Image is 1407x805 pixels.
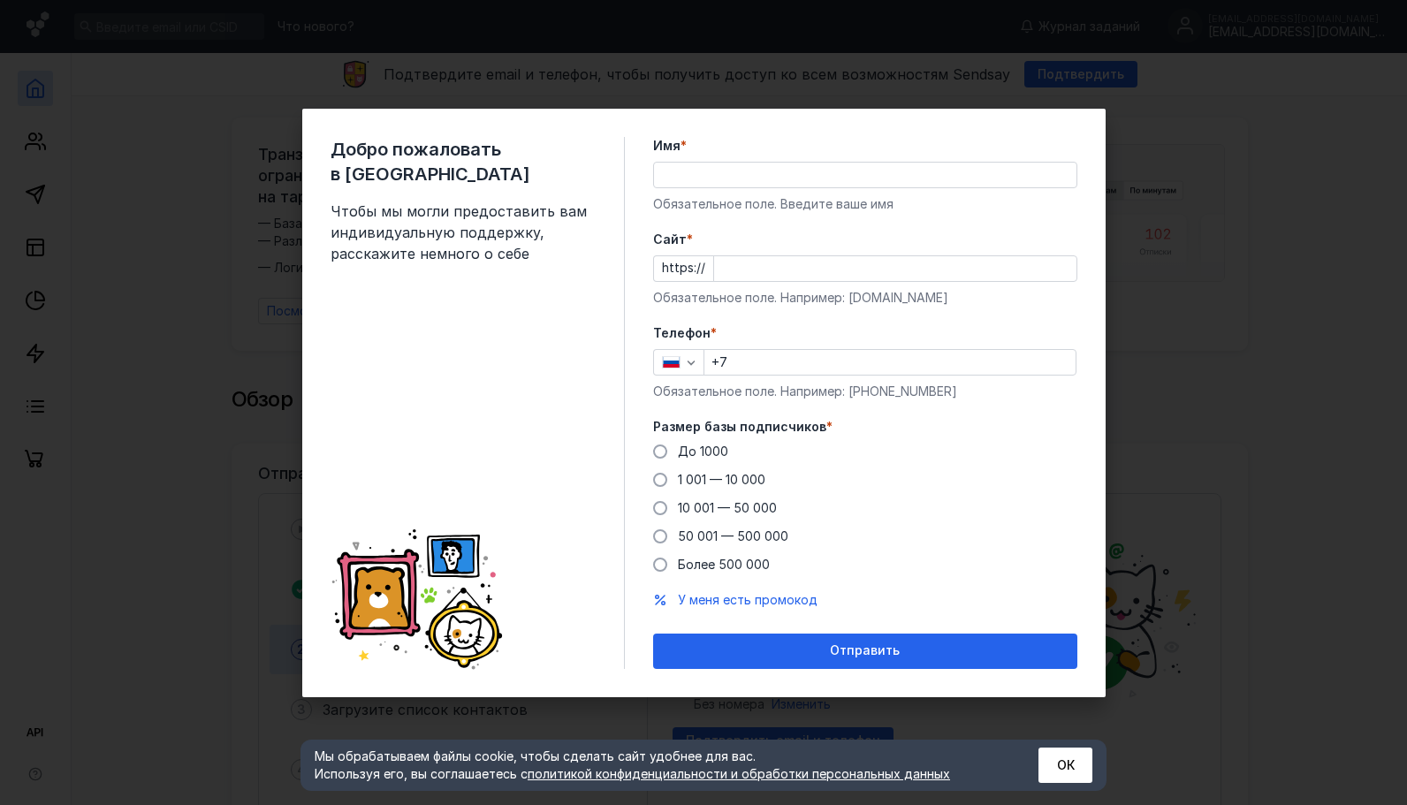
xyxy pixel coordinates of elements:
div: Обязательное поле. Например: [DOMAIN_NAME] [653,289,1077,307]
span: До 1000 [678,444,728,459]
div: Обязательное поле. Введите ваше имя [653,195,1077,213]
span: У меня есть промокод [678,592,818,607]
span: Чтобы мы могли предоставить вам индивидуальную поддержку, расскажите немного о себе [331,201,596,264]
div: Обязательное поле. Например: [PHONE_NUMBER] [653,383,1077,400]
span: 10 001 — 50 000 [678,500,777,515]
span: Cайт [653,231,687,248]
span: Добро пожаловать в [GEOGRAPHIC_DATA] [331,137,596,186]
button: Отправить [653,634,1077,669]
span: Более 500 000 [678,557,770,572]
span: 1 001 — 10 000 [678,472,765,487]
a: политикой конфиденциальности и обработки персональных данных [528,766,950,781]
button: ОК [1038,748,1092,783]
div: Мы обрабатываем файлы cookie, чтобы сделать сайт удобнее для вас. Используя его, вы соглашаетесь c [315,748,995,783]
span: Отправить [830,643,900,658]
span: Телефон [653,324,711,342]
button: У меня есть промокод [678,591,818,609]
span: Имя [653,137,681,155]
span: 50 001 — 500 000 [678,528,788,543]
span: Размер базы подписчиков [653,418,826,436]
